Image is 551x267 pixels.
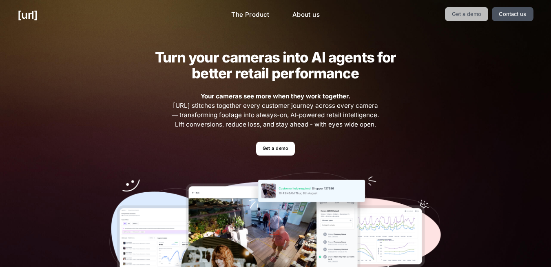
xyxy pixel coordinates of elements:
[18,7,38,23] a: [URL]
[286,7,326,23] a: About us
[492,7,533,21] a: Contact us
[225,7,276,23] a: The Product
[445,7,489,21] a: Get a demo
[142,49,409,81] h2: Turn your cameras into AI agents for better retail performance
[256,142,295,156] a: Get a demo
[201,92,350,100] strong: Your cameras see more when they work together.
[171,92,381,129] span: [URL] stitches together every customer journey across every camera — transforming footage into al...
